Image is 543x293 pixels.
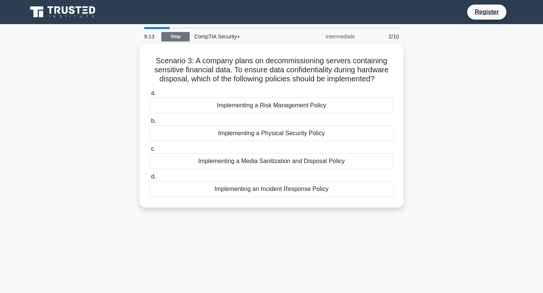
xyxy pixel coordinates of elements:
[190,29,293,44] div: CompTIA Security+
[149,153,394,169] div: Implementing a Media Sanitization and Disposal Policy
[151,90,156,96] span: a.
[293,29,359,44] div: Intermediate
[149,98,394,113] div: Implementing a Risk Management Policy
[470,7,503,17] a: Register
[359,29,403,44] div: 2/10
[151,145,155,152] span: c.
[149,125,394,141] div: Implementing a Physical Security Policy
[140,29,161,44] div: 9:13
[151,173,156,180] span: d.
[151,118,156,124] span: b.
[149,181,394,197] div: Implementing an Incident Response Policy
[161,32,190,41] a: Stop
[149,56,394,84] h5: Scenario 3: A company plans on decommissioning servers containing sensitive financial data. To en...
